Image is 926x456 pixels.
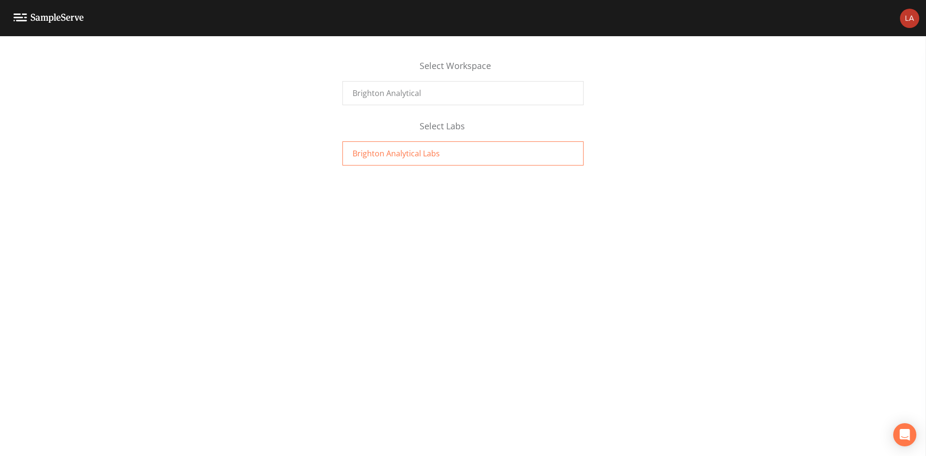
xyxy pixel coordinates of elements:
img: logo [14,14,84,23]
div: Select Labs [342,120,584,141]
img: bd2ccfa184a129701e0c260bc3a09f9b [900,9,919,28]
span: Brighton Analytical [353,87,421,99]
a: Brighton Analytical Labs [342,141,584,166]
div: Select Workspace [342,59,584,81]
div: Open Intercom Messenger [893,423,916,446]
span: Brighton Analytical Labs [353,148,440,159]
a: Brighton Analytical [342,81,584,105]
